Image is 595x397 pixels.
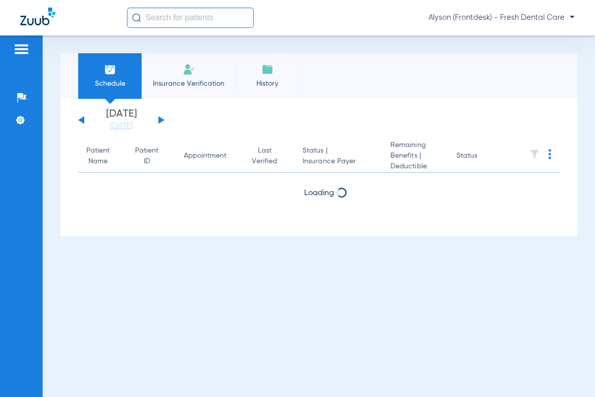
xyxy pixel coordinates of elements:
[428,13,575,23] span: Alyson (Frontdesk) - Fresh Dental Care
[13,43,29,55] img: hamburger-icon
[243,79,291,89] span: History
[132,13,141,22] img: Search Icon
[135,146,158,167] div: Patient ID
[135,146,168,167] div: Patient ID
[20,8,55,25] img: Zuub Logo
[294,140,382,173] th: Status |
[183,63,195,76] img: Manual Insurance Verification
[303,156,374,167] span: Insurance Payer
[149,79,228,89] span: Insurance Verification
[382,140,448,173] th: Remaining Benefits |
[304,189,334,197] span: Loading
[184,151,226,161] div: Appointment
[91,121,152,131] a: [DATE]
[261,63,274,76] img: History
[86,146,110,167] div: Patient Name
[184,151,236,161] div: Appointment
[104,63,116,76] img: Schedule
[448,140,517,173] th: Status
[86,146,119,167] div: Patient Name
[86,79,134,89] span: Schedule
[390,161,440,172] span: Deductible
[530,149,540,159] img: filter.svg
[252,146,286,167] div: Last Verified
[91,109,152,131] li: [DATE]
[127,8,254,28] input: Search for patients
[548,149,551,159] img: group-dot-blue.svg
[252,146,277,167] div: Last Verified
